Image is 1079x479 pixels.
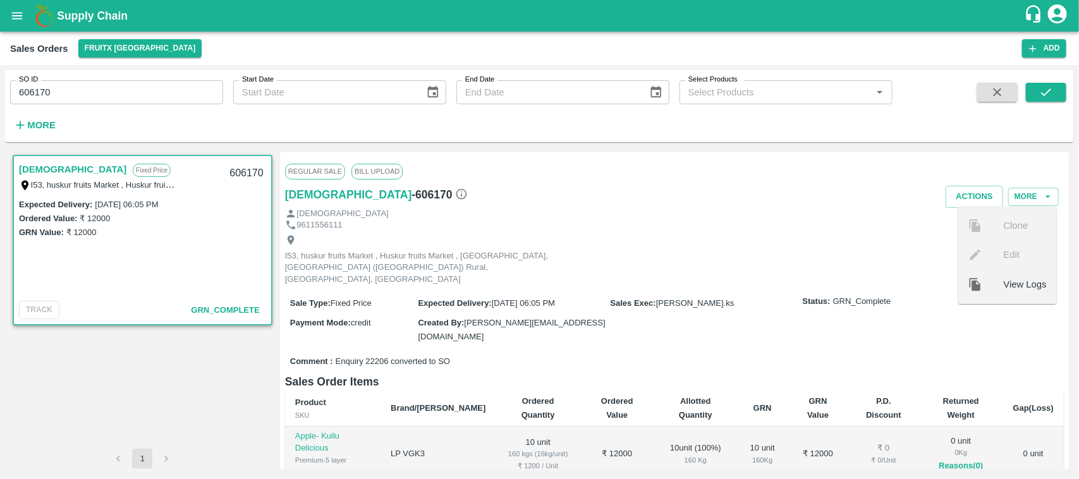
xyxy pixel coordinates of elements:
[290,298,331,308] label: Sale Type :
[683,84,868,100] input: Select Products
[133,164,171,177] p: Fixed Price
[106,449,178,469] nav: pagination navigation
[296,208,388,220] p: [DEMOGRAPHIC_DATA]
[351,164,403,179] span: Bill Upload
[644,80,668,104] button: Choose date
[866,396,901,420] b: P.D. Discount
[465,75,494,85] label: End Date
[656,298,735,308] span: [PERSON_NAME].ks
[456,80,639,104] input: End Date
[747,442,777,466] div: 10 unit
[3,1,32,30] button: open drawer
[19,75,38,85] label: SO ID
[807,396,829,420] b: GRN Value
[1004,277,1047,291] span: View Logs
[285,373,1064,391] h6: Sales Order Items
[679,396,712,420] b: Allotted Quantity
[233,80,416,104] input: Start Date
[132,449,152,469] button: page 1
[929,459,993,473] button: Reasons(0)
[688,75,738,85] label: Select Products
[295,430,370,454] p: Apple- Kullu Delicious
[391,403,485,413] b: Brand/[PERSON_NAME]
[78,39,202,58] button: Select DC
[521,396,555,420] b: Ordered Quantity
[833,296,891,308] span: GRN_Complete
[418,318,464,327] label: Created By :
[285,164,345,179] span: Regular Sale
[295,397,326,407] b: Product
[872,84,888,100] button: Open
[601,396,633,420] b: Ordered Value
[222,159,271,188] div: 606170
[296,219,342,231] p: 9611556111
[66,227,97,237] label: ₹ 12000
[95,200,158,209] label: [DATE] 06:05 PM
[611,298,656,308] label: Sales Exec :
[27,120,56,130] strong: More
[946,186,1003,208] button: Actions
[32,3,57,28] img: logo
[747,454,777,466] div: 160 Kg
[664,442,728,466] div: 10 unit ( 100 %)
[753,403,772,413] b: GRN
[506,448,570,459] div: 160 kgs (16kg/unit)
[336,356,450,368] span: Enquiry 22206 converted to SO
[290,356,333,368] label: Comment :
[1024,4,1046,27] div: customer-support
[31,179,678,190] label: I53, huskur fruits Market , Huskur fruits Market , [GEOGRAPHIC_DATA], [GEOGRAPHIC_DATA] ([GEOGRAP...
[191,305,259,315] span: GRN_Complete
[242,75,274,85] label: Start Date
[19,200,92,209] label: Expected Delivery :
[803,296,831,308] label: Status:
[1046,3,1069,29] div: account of current user
[290,318,351,327] label: Payment Mode :
[10,114,59,136] button: More
[418,298,491,308] label: Expected Delivery :
[929,447,993,458] div: 0 Kg
[506,460,570,471] div: ₹ 1200 / Unit
[421,80,445,104] button: Choose date
[1008,188,1059,206] button: More
[958,270,1057,299] div: View Logs
[80,214,110,223] label: ₹ 12000
[10,80,223,104] input: Enter SO ID
[418,318,605,341] span: [PERSON_NAME][EMAIL_ADDRESS][DOMAIN_NAME]
[285,186,412,203] a: [DEMOGRAPHIC_DATA]
[929,435,993,473] div: 0 unit
[1022,39,1066,58] button: Add
[351,318,371,327] span: credit
[295,454,370,466] div: Premium-5 layer
[57,9,128,22] b: Supply Chain
[19,227,64,237] label: GRN Value:
[285,250,570,286] p: I53, huskur fruits Market , Huskur fruits Market , [GEOGRAPHIC_DATA], [GEOGRAPHIC_DATA] ([GEOGRAP...
[858,442,909,454] div: ₹ 0
[10,40,68,57] div: Sales Orders
[1013,403,1054,413] b: Gap(Loss)
[492,298,555,308] span: [DATE] 06:05 PM
[664,454,728,466] div: 160 Kg
[943,396,979,420] b: Returned Weight
[411,186,467,203] h6: - 606170
[57,7,1024,25] a: Supply Chain
[331,298,372,308] span: Fixed Price
[295,409,370,421] div: SKU
[858,454,909,466] div: ₹ 0 / Unit
[19,214,77,223] label: Ordered Value:
[19,161,126,178] a: [DEMOGRAPHIC_DATA]
[295,466,370,477] div: GRN Done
